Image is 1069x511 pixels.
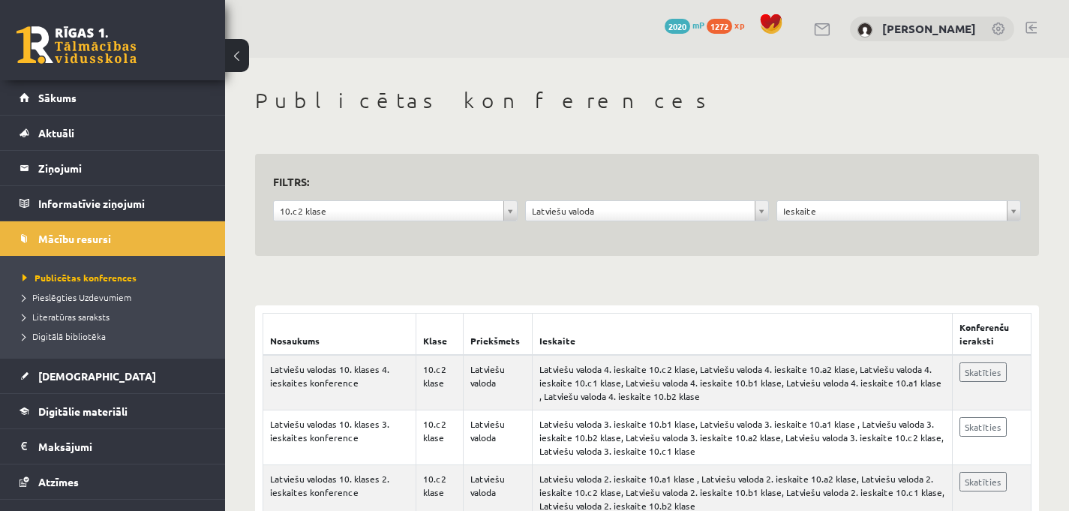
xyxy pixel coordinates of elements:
a: 1272 xp [707,19,752,31]
td: Latviešu valodas 10. klases 4. ieskaites konference [263,355,416,410]
img: Anna Leibus [857,23,872,38]
td: 10.c2 klase [416,355,463,410]
a: Mācību resursi [20,221,206,256]
a: Ziņojumi [20,151,206,185]
span: Sākums [38,91,77,104]
td: Latviešu valodas 10. klases 3. ieskaites konference [263,410,416,465]
span: Latviešu valoda [532,201,749,221]
legend: Ziņojumi [38,151,206,185]
legend: Maksājumi [38,429,206,464]
a: Skatīties [959,472,1007,491]
span: mP [692,19,704,31]
a: 2020 mP [665,19,704,31]
a: Maksājumi [20,429,206,464]
span: 10.c2 klase [280,201,497,221]
a: Publicētas konferences [23,271,210,284]
legend: Informatīvie ziņojumi [38,186,206,221]
span: Mācību resursi [38,232,111,245]
a: [PERSON_NAME] [882,21,976,36]
a: Aktuāli [20,116,206,150]
a: [DEMOGRAPHIC_DATA] [20,359,206,393]
span: Literatūras saraksts [23,311,110,323]
span: Ieskaite [783,201,1001,221]
th: Nosaukums [263,314,416,356]
a: Rīgas 1. Tālmācības vidusskola [17,26,137,64]
th: Ieskaite [532,314,953,356]
td: Latviešu valoda [463,355,532,410]
td: Latviešu valoda 3. ieskaite 10.b1 klase, Latviešu valoda 3. ieskaite 10.a1 klase , Latviešu valod... [532,410,953,465]
td: Latviešu valoda [463,410,532,465]
span: Digitālie materiāli [38,404,128,418]
a: Literatūras saraksts [23,310,210,323]
a: Sākums [20,80,206,115]
span: [DEMOGRAPHIC_DATA] [38,369,156,383]
a: Digitālā bibliotēka [23,329,210,343]
span: Atzīmes [38,475,79,488]
a: Informatīvie ziņojumi [20,186,206,221]
a: Skatīties [959,417,1007,437]
th: Priekšmets [463,314,532,356]
a: Ieskaite [777,201,1020,221]
span: Publicētas konferences [23,272,137,284]
a: Skatīties [959,362,1007,382]
span: xp [734,19,744,31]
span: 2020 [665,19,690,34]
h1: Publicētas konferences [255,88,1039,113]
span: Aktuāli [38,126,74,140]
h3: Filtrs: [273,172,1003,192]
a: Pieslēgties Uzdevumiem [23,290,210,304]
th: Klase [416,314,463,356]
span: Pieslēgties Uzdevumiem [23,291,131,303]
td: Latviešu valoda 4. ieskaite 10.c2 klase, Latviešu valoda 4. ieskaite 10.a2 klase, Latviešu valoda... [532,355,953,410]
a: 10.c2 klase [274,201,517,221]
th: Konferenču ieraksti [953,314,1031,356]
span: Digitālā bibliotēka [23,330,106,342]
a: Atzīmes [20,464,206,499]
span: 1272 [707,19,732,34]
a: Latviešu valoda [526,201,769,221]
td: 10.c2 klase [416,410,463,465]
a: Digitālie materiāli [20,394,206,428]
